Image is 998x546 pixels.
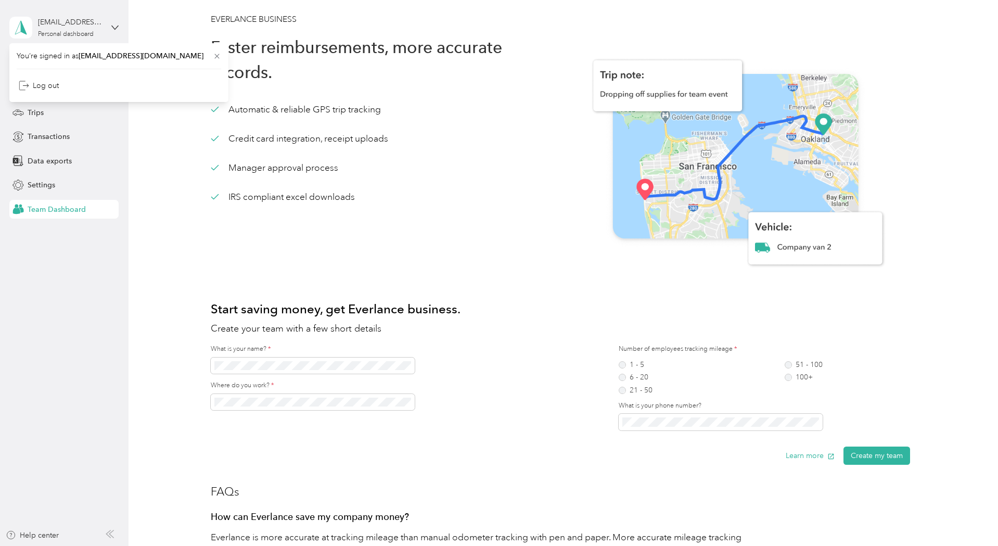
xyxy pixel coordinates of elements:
[619,345,823,354] label: Number of employees tracking mileage
[211,381,502,390] label: Where do you work?
[211,103,381,116] div: Automatic & reliable GPS trip tracking
[28,131,70,142] span: Transactions
[843,447,910,465] button: Create my team
[38,17,103,28] div: [EMAIL_ADDRESS][DOMAIN_NAME]
[17,50,221,61] span: You’re signed in as
[6,530,59,541] button: Help center
[28,180,55,191] span: Settings
[619,374,652,381] label: 6 - 20
[211,297,910,322] h1: Start saving money, get Everlance business.
[211,345,502,354] label: What is your name?
[19,80,59,91] div: Log out
[619,387,652,394] label: 21 - 50
[211,161,338,174] div: Manager approval process
[28,204,86,215] span: Team Dashboard
[38,31,94,37] div: Personal dashboard
[560,35,910,291] img: Teams mileage
[785,361,823,369] label: 51 - 100
[211,191,355,204] div: IRS compliant excel downloads
[786,447,835,465] button: Learn more
[28,107,44,118] span: Trips
[211,132,388,145] div: Credit card integration, receipt uploads
[619,361,652,369] label: 1 - 5
[785,374,823,381] label: 100+
[619,401,910,411] label: What is your phone number?
[211,510,770,524] h2: How can Everlance save my company money?
[211,322,910,336] h2: Create your team with a few short details
[940,488,998,546] iframe: Everlance-gr Chat Button Frame
[79,52,203,60] span: [EMAIL_ADDRESS][DOMAIN_NAME]
[211,13,910,26] h3: EVERLANCE BUSINESS
[211,483,770,500] h3: FAQs
[28,156,72,167] span: Data exports
[211,35,560,85] h1: Faster reimbursements, more accurate records.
